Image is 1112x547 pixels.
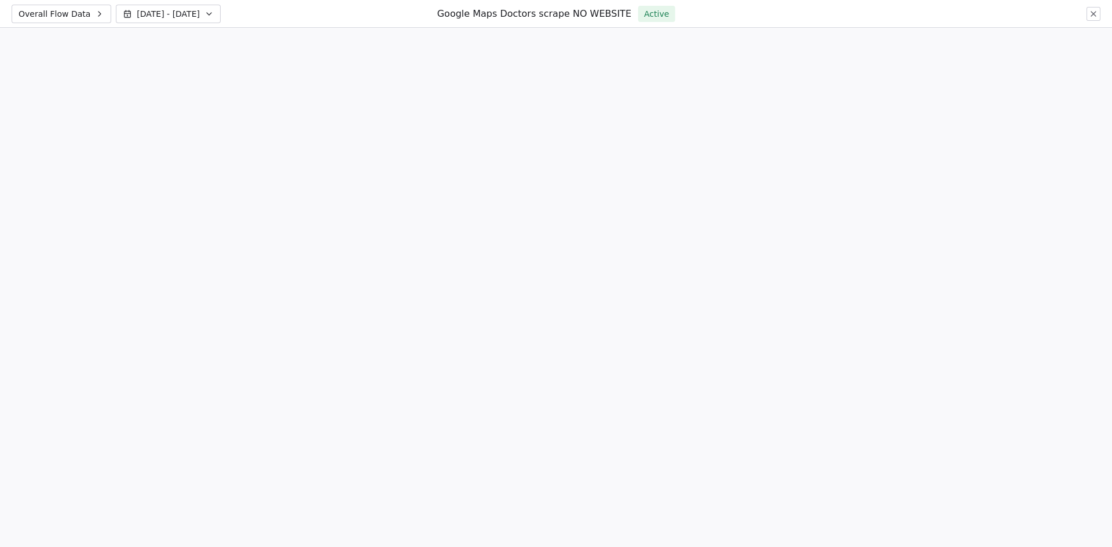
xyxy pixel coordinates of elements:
[12,5,111,23] button: Overall Flow Data
[116,5,221,23] button: [DATE] - [DATE]
[644,8,669,20] span: Active
[137,8,200,20] span: [DATE] - [DATE]
[437,8,631,20] h1: Google Maps Doctors scrape NO WEBSITE
[19,8,90,20] span: Overall Flow Data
